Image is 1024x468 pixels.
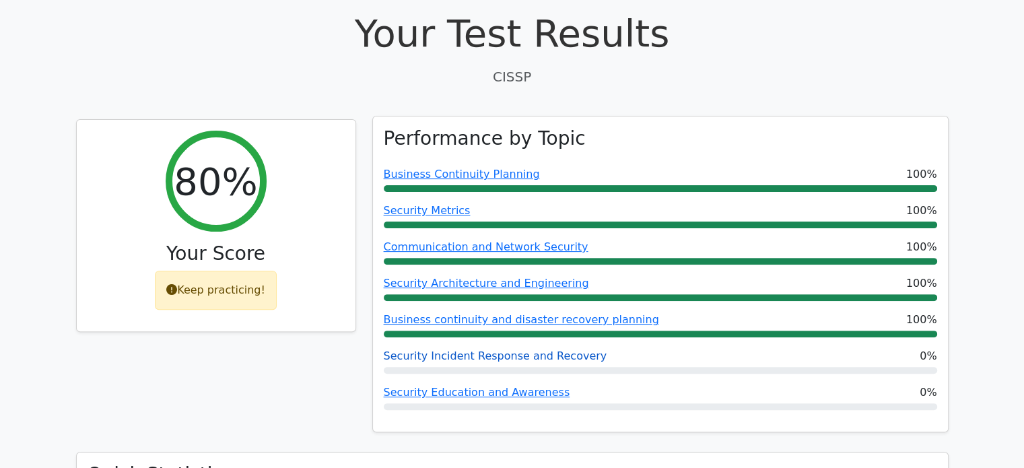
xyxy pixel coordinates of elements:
span: 100% [906,166,937,182]
span: 0% [920,385,936,401]
p: CISSP [76,67,949,87]
span: 100% [906,203,937,219]
a: Security Metrics [384,204,471,217]
h3: Your Score [88,242,345,265]
span: 0% [920,348,936,364]
a: Security Incident Response and Recovery [384,349,607,362]
h3: Performance by Topic [384,127,586,150]
a: Security Education and Awareness [384,386,570,399]
span: 100% [906,275,937,292]
div: Keep practicing! [155,271,277,310]
span: 100% [906,239,937,255]
span: 100% [906,312,937,328]
a: Business continuity and disaster recovery planning [384,313,659,326]
h1: Your Test Results [76,11,949,56]
a: Communication and Network Security [384,240,588,253]
a: Security Architecture and Engineering [384,277,589,290]
a: Business Continuity Planning [384,168,540,180]
h2: 80% [174,159,257,204]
